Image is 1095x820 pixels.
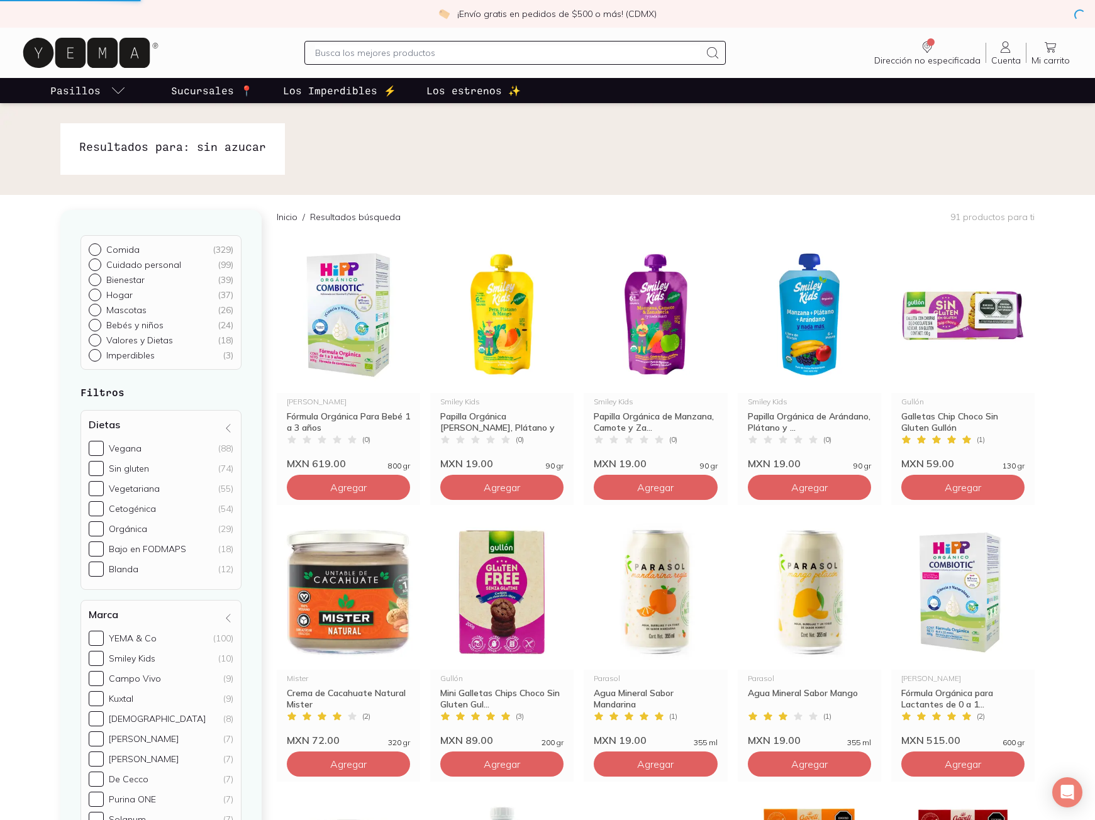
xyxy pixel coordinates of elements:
[738,515,881,670] img: Agua Mineral Sabor Mango
[218,335,233,346] div: ( 18 )
[89,792,104,807] input: Purina ONE(7)
[945,758,981,770] span: Agregar
[106,304,147,316] p: Mascotas
[594,457,647,470] span: MXN 19.00
[874,55,981,66] span: Dirección no especificada
[823,712,831,720] span: ( 1 )
[516,436,524,443] span: ( 0 )
[901,687,1025,710] div: Fórmula Orgánica para Lactantes de 0 a 1...
[89,481,104,496] input: Vegetariana(55)
[584,238,727,470] a: Papilla Orgánica de Manzana, Camote y Zanahoria 100% Natural Smiley Kids vista frontalSmiley Kids...
[218,483,233,494] div: (55)
[109,733,179,745] div: [PERSON_NAME]
[694,739,718,746] span: 355 ml
[218,443,233,454] div: (88)
[891,515,1035,746] a: Fórmula Orgánica para Lactantes de 0 a 12 Meses HiPP[PERSON_NAME]Fórmula Orgánica para Lactantes ...
[440,457,493,470] span: MXN 19.00
[901,475,1025,500] button: Agregar
[330,481,367,494] span: Agregar
[901,457,954,470] span: MXN 59.00
[109,693,133,704] div: Kuxtal
[277,515,420,746] a: Crema de Cacahuate Natural MisterMisterCrema de Cacahuate Natural Mister(2)MXN 72.00320 gr
[1031,55,1070,66] span: Mi carrito
[89,671,104,686] input: Campo Vivo(9)
[218,259,233,270] div: ( 99 )
[287,734,340,746] span: MXN 72.00
[109,563,138,575] div: Blanda
[223,673,233,684] div: (9)
[89,608,118,621] h4: Marca
[81,410,242,590] div: Dietas
[440,398,564,406] div: Smiley Kids
[287,475,410,500] button: Agregar
[223,794,233,805] div: (7)
[283,83,396,98] p: Los Imperdibles ⚡️
[281,78,399,103] a: Los Imperdibles ⚡️
[430,515,574,670] img: Mini Galletas Chips Choco Sin Gluten Gullón
[330,758,367,770] span: Agregar
[89,772,104,787] input: De Cecco(7)
[277,238,420,393] img: Fórmula Orgánica Para Bebé 1 a 3 años HiPP
[516,712,524,720] span: ( 3 )
[594,411,717,433] div: Papilla Orgánica de Manzana, Camote y Za...
[106,350,155,361] p: Imperdibles
[89,631,104,646] input: YEMA & Co(100)
[438,8,450,19] img: check
[853,462,871,470] span: 90 gr
[748,457,801,470] span: MXN 19.00
[218,563,233,575] div: (12)
[218,289,233,301] div: ( 37 )
[594,734,647,746] span: MXN 19.00
[218,463,233,474] div: (74)
[218,653,233,664] div: (10)
[109,633,157,644] div: YEMA & Co
[109,483,160,494] div: Vegetariana
[748,675,871,682] div: Parasol
[637,758,674,770] span: Agregar
[89,521,104,536] input: Orgánica(29)
[950,211,1035,223] p: 91 productos para ti
[89,562,104,577] input: Blanda(12)
[218,274,233,285] div: ( 39 )
[89,691,104,706] input: Kuxtal(9)
[48,78,128,103] a: pasillo-todos-link
[791,758,828,770] span: Agregar
[700,462,718,470] span: 90 gr
[430,515,574,746] a: Mini Galletas Chips Choco Sin Gluten GullónGullónMini Galletas Chips Choco Sin Gluten Gul...(3)MX...
[218,319,233,331] div: ( 24 )
[223,693,233,704] div: (9)
[297,211,310,223] span: /
[109,443,142,454] div: Vegana
[223,713,233,724] div: (8)
[218,543,233,555] div: (18)
[79,138,266,155] h1: Resultados para: sin azucar
[748,411,871,433] div: Papilla Orgánica de Arándano, Plátano y ...
[584,515,727,670] img: Agua Mineral Sabor Mandarina
[109,653,155,664] div: Smiley Kids
[223,350,233,361] div: ( 3 )
[50,83,101,98] p: Pasillos
[594,751,717,777] button: Agregar
[89,731,104,746] input: [PERSON_NAME](7)
[891,238,1035,393] img: Galletas Chip Choco Sin Gluten Gullón
[748,751,871,777] button: Agregar
[362,712,370,720] span: ( 2 )
[223,753,233,765] div: (7)
[277,211,297,223] a: Inicio
[584,515,727,746] a: Agua Mineral Sabor MandarinaParasolAgua Mineral Sabor Mandarina(1)MXN 19.00355 ml
[440,734,493,746] span: MXN 89.00
[109,753,179,765] div: [PERSON_NAME]
[945,481,981,494] span: Agregar
[277,515,420,670] img: Crema de Cacahuate Natural Mister
[89,501,104,516] input: Cetogénica(54)
[977,436,985,443] span: ( 1 )
[277,238,420,470] a: Fórmula Orgánica Para Bebé 1 a 3 años HiPP[PERSON_NAME]Fórmula Orgánica Para Bebé 1 a 3 años(0)MX...
[89,418,120,431] h4: Dietas
[89,711,104,726] input: [DEMOGRAPHIC_DATA](8)
[748,475,871,500] button: Agregar
[1003,462,1025,470] span: 130 gr
[901,398,1025,406] div: Gullón
[484,758,520,770] span: Agregar
[213,633,233,644] div: (100)
[748,687,871,710] div: Agua Mineral Sabor Mango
